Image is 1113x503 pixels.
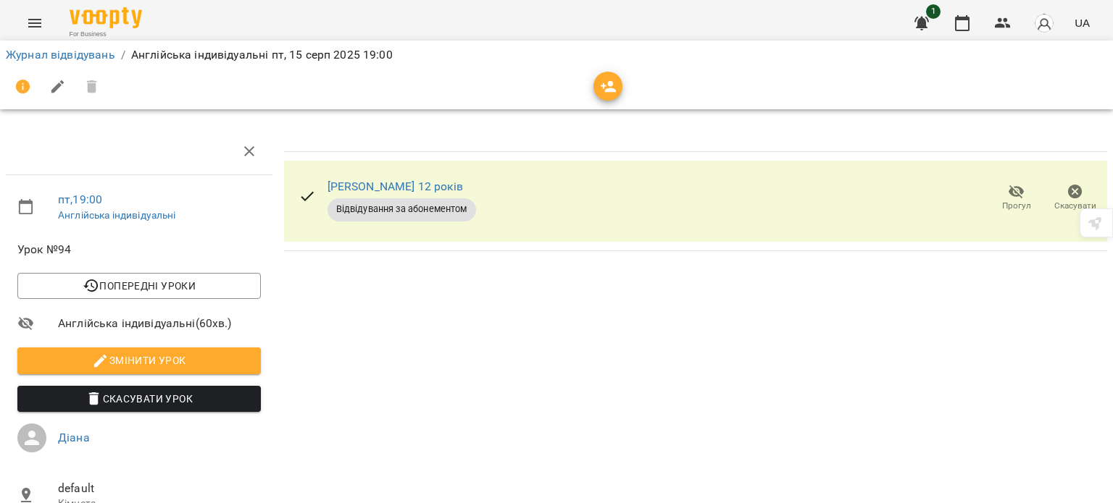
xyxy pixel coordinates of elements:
[58,193,102,206] a: пт , 19:00
[29,352,249,369] span: Змінити урок
[926,4,941,19] span: 1
[987,178,1046,219] button: Прогул
[1075,15,1090,30] span: UA
[17,273,261,299] button: Попередні уроки
[58,209,176,221] a: Англійська індивідуальні
[6,48,115,62] a: Журнал відвідувань
[1054,200,1096,212] span: Скасувати
[58,315,261,332] span: Англійська індивідуальні ( 60 хв. )
[58,431,90,444] a: Діана
[70,30,142,39] span: For Business
[1046,178,1104,219] button: Скасувати
[328,179,463,193] a: [PERSON_NAME] 12 років
[70,7,142,28] img: Voopty Logo
[1034,13,1054,33] img: avatar_s.png
[29,277,249,295] span: Попередні уроки
[328,203,476,216] span: Відвідування за абонементом
[121,46,125,64] li: /
[29,390,249,407] span: Скасувати Урок
[58,480,261,497] span: default
[6,46,1107,64] nav: breadcrumb
[1069,9,1096,36] button: UA
[17,241,261,258] span: Урок №94
[1002,200,1031,212] span: Прогул
[17,6,52,41] button: Menu
[17,347,261,373] button: Змінити урок
[131,46,393,64] p: Англійська індивідуальні пт, 15 серп 2025 19:00
[17,386,261,412] button: Скасувати Урок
